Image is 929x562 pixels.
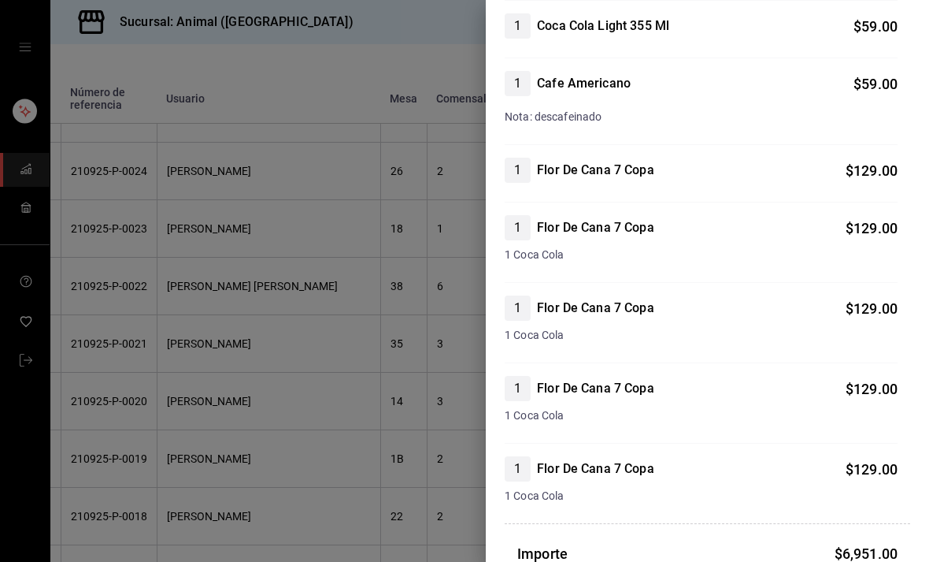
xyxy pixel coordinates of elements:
[537,74,631,93] h4: Cafe Americano
[846,381,898,397] span: $ 129.00
[505,218,531,237] span: 1
[846,300,898,317] span: $ 129.00
[537,379,654,398] h4: Flor De Cana 7 Copa
[853,18,898,35] span: $ 59.00
[537,17,669,35] h4: Coca Cola Light 355 Ml
[505,161,531,180] span: 1
[537,218,654,237] h4: Flor De Cana 7 Copa
[505,247,898,263] span: 1 Coca Cola
[505,110,601,123] span: Nota: descafeinado
[835,545,898,562] span: $ 6,951.00
[846,461,898,478] span: $ 129.00
[505,17,531,35] span: 1
[505,299,531,318] span: 1
[505,460,531,478] span: 1
[537,299,654,318] h4: Flor De Cana 7 Copa
[505,327,898,344] span: 1 Coca Cola
[505,74,531,93] span: 1
[537,161,654,180] h4: Flor De Cana 7 Copa
[846,220,898,236] span: $ 129.00
[537,460,654,478] h4: Flor De Cana 7 Copa
[853,76,898,92] span: $ 59.00
[505,379,531,398] span: 1
[505,408,898,424] span: 1 Coca Cola
[846,162,898,179] span: $ 129.00
[505,488,898,504] span: 1 Coca Cola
